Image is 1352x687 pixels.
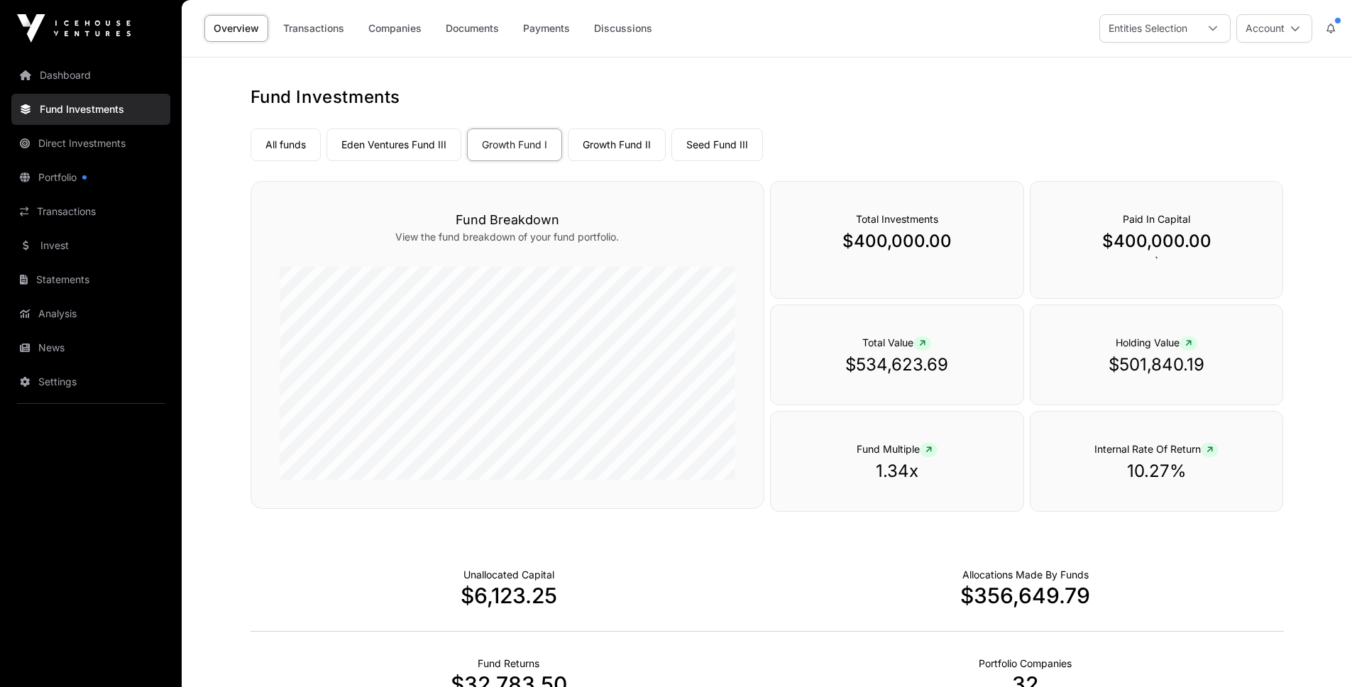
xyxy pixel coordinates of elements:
a: Invest [11,230,170,261]
span: Fund Multiple [857,443,938,455]
p: $356,649.79 [767,583,1284,608]
a: Dashboard [11,60,170,91]
a: Portfolio [11,162,170,193]
a: Transactions [11,196,170,227]
span: Paid In Capital [1123,213,1190,225]
p: Number of Companies Deployed Into [979,656,1072,671]
div: ` [1030,181,1284,299]
a: Direct Investments [11,128,170,159]
a: Documents [436,15,508,42]
a: Overview [204,15,268,42]
h1: Fund Investments [251,86,1284,109]
a: News [11,332,170,363]
a: Companies [359,15,431,42]
p: 10.27% [1059,460,1255,483]
a: Discussions [585,15,661,42]
a: Growth Fund I [467,128,562,161]
a: Statements [11,264,170,295]
button: Account [1236,14,1312,43]
p: View the fund breakdown of your fund portfolio. [280,230,735,244]
a: All funds [251,128,321,161]
a: Analysis [11,298,170,329]
p: $534,623.69 [799,353,995,376]
p: Cash not yet allocated [463,568,554,582]
p: $400,000.00 [799,230,995,253]
a: Fund Investments [11,94,170,125]
span: Holding Value [1116,336,1197,348]
p: $400,000.00 [1059,230,1255,253]
h3: Fund Breakdown [280,210,735,230]
a: Growth Fund II [568,128,666,161]
span: Internal Rate Of Return [1094,443,1219,455]
p: Capital Deployed Into Companies [962,568,1089,582]
p: 1.34x [799,460,995,483]
a: Eden Ventures Fund III [326,128,461,161]
a: Payments [514,15,579,42]
span: Total Investments [856,213,938,225]
p: $501,840.19 [1059,353,1255,376]
a: Seed Fund III [671,128,763,161]
a: Settings [11,366,170,397]
p: $6,123.25 [251,583,767,608]
a: Transactions [274,15,353,42]
p: Realised Returns from Funds [478,656,539,671]
div: Entities Selection [1100,15,1196,42]
img: Icehouse Ventures Logo [17,14,131,43]
span: Total Value [862,336,931,348]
